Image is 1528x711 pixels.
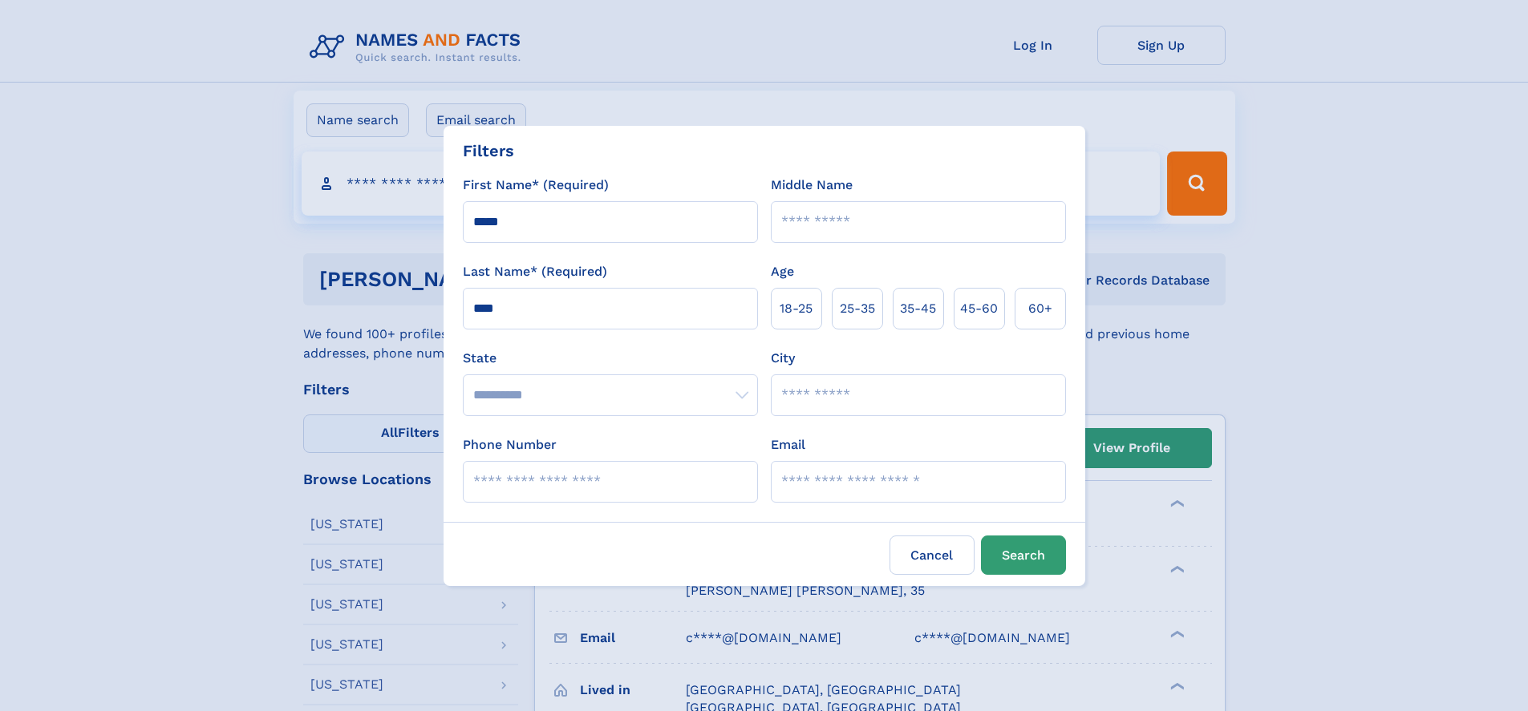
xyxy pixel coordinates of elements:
[900,299,936,318] span: 35‑45
[463,435,557,454] label: Phone Number
[840,299,875,318] span: 25‑35
[890,535,975,575] label: Cancel
[960,299,998,318] span: 45‑60
[771,435,805,454] label: Email
[463,262,607,281] label: Last Name* (Required)
[780,299,813,318] span: 18‑25
[771,176,853,195] label: Middle Name
[771,349,795,368] label: City
[981,535,1066,575] button: Search
[463,139,514,163] div: Filters
[1028,299,1052,318] span: 60+
[463,349,758,368] label: State
[463,176,609,195] label: First Name* (Required)
[771,262,794,281] label: Age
